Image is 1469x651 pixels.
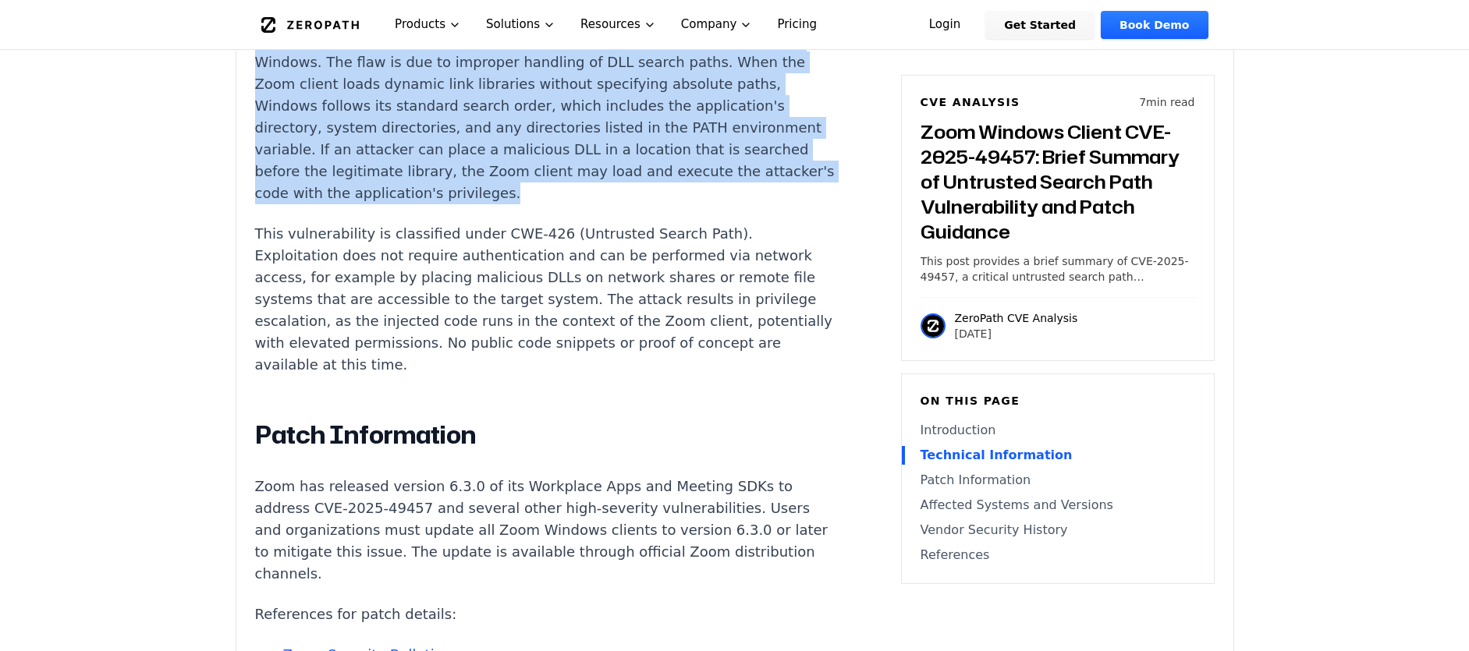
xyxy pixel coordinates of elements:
[921,496,1195,515] a: Affected Systems and Versions
[985,11,1095,39] a: Get Started
[910,11,980,39] a: Login
[255,603,836,625] p: References for patch details:
[1101,11,1208,39] a: Book Demo
[921,446,1195,465] a: Technical Information
[255,476,836,585] p: Zoom has released version 6.3.0 of its Workplace Apps and Meeting SDKs to address CVE-2025-49457 ...
[921,253,1195,285] p: This post provides a brief summary of CVE-2025-49457, a critical untrusted search path vulnerabil...
[921,421,1195,440] a: Introduction
[255,419,836,451] h2: Patch Information
[255,223,836,376] p: This vulnerability is classified under CWE-426 (Untrusted Search Path). Exploitation does not req...
[921,521,1195,540] a: Vendor Security History
[1139,94,1194,110] p: 7 min read
[921,313,946,338] img: ZeroPath CVE Analysis
[921,393,1195,409] h6: On this page
[921,94,1020,110] h6: CVE Analysis
[921,119,1195,244] h3: Zoom Windows Client CVE-2025-49457: Brief Summary of Untrusted Search Path Vulnerability and Patc...
[955,310,1078,326] p: ZeroPath CVE Analysis
[255,30,836,204] p: CVE-2025-49457 is an untrusted search path vulnerability in Zoom Clients for Windows. The flaw is...
[955,326,1078,341] p: [DATE]
[921,546,1195,564] a: References
[921,471,1195,490] a: Patch Information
